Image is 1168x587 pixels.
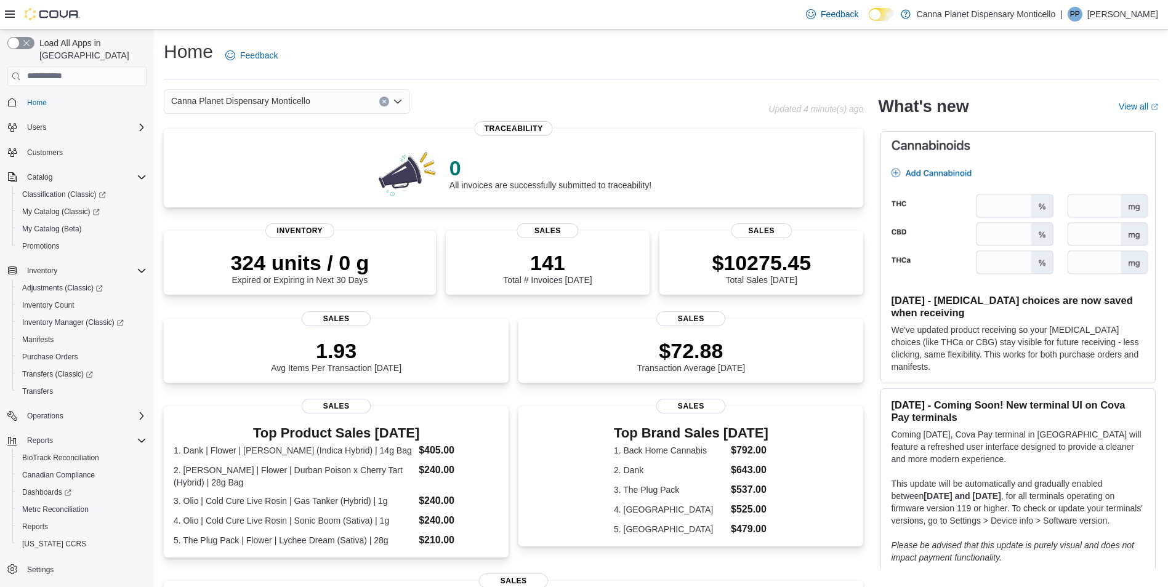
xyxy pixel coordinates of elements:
[12,314,151,331] a: Inventory Manager (Classic)
[22,283,103,293] span: Adjustments (Classic)
[12,466,151,484] button: Canadian Compliance
[17,332,58,347] a: Manifests
[878,97,969,116] h2: What's new
[449,156,651,180] p: 0
[12,220,151,238] button: My Catalog (Beta)
[240,49,278,62] span: Feedback
[22,95,147,110] span: Home
[891,428,1145,465] p: Coming [DATE], Cova Pay terminal in [GEOGRAPHIC_DATA] will feature a refreshed user interface des...
[22,190,106,199] span: Classification (Classic)
[768,104,863,114] p: Updated 4 minute(s) ago
[22,522,48,532] span: Reports
[17,384,58,399] a: Transfers
[731,522,768,537] dd: $479.00
[17,468,100,482] a: Canadian Compliance
[17,485,76,500] a: Dashboards
[17,222,87,236] a: My Catalog (Beta)
[656,399,725,413] span: Sales
[17,315,129,330] a: Inventory Manager (Classic)
[419,493,499,508] dd: $240.00
[22,561,147,577] span: Settings
[17,537,147,551] span: Washington CCRS
[731,223,792,238] span: Sales
[174,495,414,507] dt: 3. Olio | Cold Cure Live Rosin | Gas Tanker (Hybrid) | 1g
[12,238,151,255] button: Promotions
[22,145,68,160] a: Customers
[230,250,369,275] p: 324 units / 0 g
[712,250,811,285] div: Total Sales [DATE]
[174,426,499,441] h3: Top Product Sales [DATE]
[22,409,68,423] button: Operations
[22,487,71,497] span: Dashboards
[891,324,1145,373] p: We've updated product receiving so your [MEDICAL_DATA] choices (like THCa or CBG) stay visible fo...
[2,143,151,161] button: Customers
[17,519,53,534] a: Reports
[22,224,82,234] span: My Catalog (Beta)
[12,535,151,553] button: [US_STATE] CCRS
[17,485,147,500] span: Dashboards
[419,533,499,548] dd: $210.00
[17,298,147,313] span: Inventory Count
[1087,7,1158,22] p: [PERSON_NAME]
[22,562,58,577] a: Settings
[22,207,100,217] span: My Catalog (Classic)
[12,203,151,220] a: My Catalog (Classic)
[891,294,1145,319] h3: [DATE] - [MEDICAL_DATA] choices are now saved when receiving
[230,250,369,285] div: Expired or Expiring in Next 30 Days
[2,169,151,186] button: Catalog
[22,335,54,345] span: Manifests
[614,503,726,516] dt: 4. [GEOGRAPHIC_DATA]
[12,331,151,348] button: Manifests
[2,407,151,425] button: Operations
[27,266,57,276] span: Inventory
[821,8,858,20] span: Feedback
[12,279,151,297] a: Adjustments (Classic)
[17,222,147,236] span: My Catalog (Beta)
[171,94,310,108] span: Canna Planet Dispensary Monticello
[27,122,46,132] span: Users
[12,449,151,466] button: BioTrack Reconciliation
[1060,7,1063,22] p: |
[503,250,592,275] p: 141
[12,297,151,314] button: Inventory Count
[712,250,811,275] p: $10275.45
[17,450,104,465] a: BioTrack Reconciliation
[869,8,895,21] input: Dark Mode
[302,311,371,326] span: Sales
[220,43,283,68] a: Feedback
[22,433,147,448] span: Reports
[17,367,98,381] a: Transfers (Classic)
[614,444,726,457] dt: 1. Back Home Cannabis
[22,263,147,278] span: Inventory
[17,239,147,254] span: Promotions
[22,470,95,480] span: Canadian Compliance
[419,513,499,528] dd: $240.00
[656,311,725,326] span: Sales
[376,148,440,198] img: 0
[614,464,726,476] dt: 2. Dank
[17,204,105,219] a: My Catalog (Classic)
[174,444,414,457] dt: 1. Dank | Flower | [PERSON_NAME] (Indica Hybrid) | 14g Bag
[17,502,147,517] span: Metrc Reconciliation
[12,186,151,203] a: Classification (Classic)
[22,170,57,185] button: Catalog
[174,464,414,489] dt: 2. [PERSON_NAME] | Flower | Durban Poison x Cherry Tart (Hybrid) | 28g Bag
[419,443,499,458] dd: $405.00
[22,241,60,251] span: Promotions
[17,384,147,399] span: Transfers
[17,502,94,517] a: Metrc Reconciliation
[12,518,151,535] button: Reports
[924,491,1001,501] strong: [DATE] and [DATE]
[891,477,1145,527] p: This update will be automatically and gradually enabled between , for all terminals operating on ...
[731,502,768,517] dd: $525.00
[17,349,83,364] a: Purchase Orders
[22,263,62,278] button: Inventory
[637,338,746,373] div: Transaction Average [DATE]
[302,399,371,413] span: Sales
[22,352,78,362] span: Purchase Orders
[12,484,151,501] a: Dashboards
[27,436,53,445] span: Reports
[17,519,147,534] span: Reports
[12,501,151,518] button: Metrc Reconciliation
